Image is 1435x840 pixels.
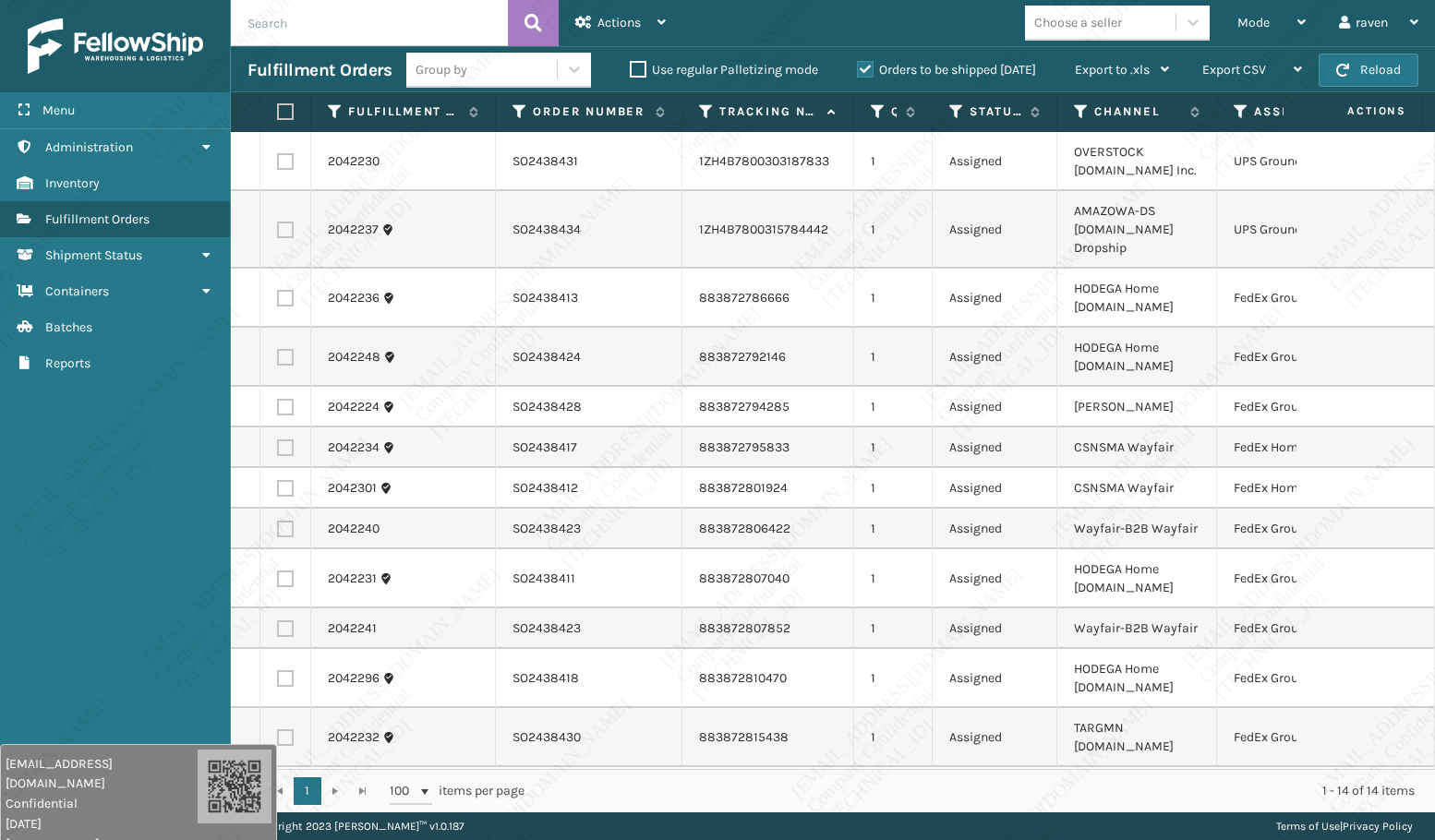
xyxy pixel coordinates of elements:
[496,767,682,808] td: SO2438422
[699,349,786,365] a: 883872792146
[1057,608,1217,649] td: Wayfair-B2B Wayfair
[857,62,1036,78] label: Orders to be shipped [DATE]
[45,139,133,155] span: Administration
[854,708,933,767] td: 1
[719,103,818,120] label: Tracking Number
[854,191,933,269] td: 1
[854,767,933,808] td: 1
[699,222,828,237] a: 1ZH4B7800315784442
[1237,15,1270,30] span: Mode
[1217,269,1393,328] td: FedEx Ground
[328,520,380,538] a: 2042240
[1202,62,1266,78] span: Export CSV
[496,191,682,269] td: SO2438434
[699,153,829,169] a: 1ZH4B7800303187833
[1276,812,1413,840] div: |
[328,289,380,307] a: 2042236
[1217,509,1393,549] td: FedEx Ground
[328,221,379,239] a: 2042237
[933,191,1057,269] td: Assigned
[1343,820,1413,833] a: Privacy Policy
[328,438,380,457] a: 2042234
[1075,62,1150,78] span: Export to .xls
[1057,132,1217,191] td: OVERSTOCK [DOMAIN_NAME] Inc.
[699,480,788,496] a: 883872801924
[6,794,198,813] span: Confidential
[1034,13,1122,32] div: Choose a seller
[1319,54,1418,87] button: Reload
[1217,191,1393,269] td: UPS Ground
[253,812,464,840] p: Copyright 2023 [PERSON_NAME]™ v 1.0.187
[328,728,380,747] a: 2042232
[933,509,1057,549] td: Assigned
[1057,328,1217,387] td: HODEGA Home [DOMAIN_NAME]
[1094,103,1181,120] label: Channel
[1217,608,1393,649] td: FedEx Ground
[933,767,1057,808] td: Assigned
[496,608,682,649] td: SO2438423
[1217,549,1393,608] td: FedEx Ground
[496,549,682,608] td: SO2438411
[1217,468,1393,509] td: FedEx Home Delivery
[933,387,1057,427] td: Assigned
[328,669,380,688] a: 2042296
[328,152,380,171] a: 2042230
[42,102,75,118] span: Menu
[294,777,321,805] a: 1
[328,348,380,366] a: 2042248
[1289,96,1417,126] span: Actions
[416,60,467,79] div: Group by
[45,175,100,191] span: Inventory
[630,62,818,78] label: Use regular Palletizing mode
[699,521,790,536] a: 883872806422
[933,649,1057,708] td: Assigned
[390,782,417,800] span: 100
[45,247,142,263] span: Shipment Status
[933,608,1057,649] td: Assigned
[854,509,933,549] td: 1
[1217,767,1393,808] td: FedEx Ground
[1217,649,1393,708] td: FedEx Ground
[28,18,203,74] img: logo
[550,782,1415,800] div: 1 - 14 of 14 items
[854,608,933,649] td: 1
[933,269,1057,328] td: Assigned
[854,549,933,608] td: 1
[854,132,933,191] td: 1
[933,132,1057,191] td: Assigned
[854,269,933,328] td: 1
[496,708,682,767] td: SO2438430
[1217,708,1393,767] td: FedEx Ground
[597,15,641,30] span: Actions
[1217,387,1393,427] td: FedEx Ground
[328,398,380,416] a: 2042224
[699,290,790,306] a: 883872786666
[891,103,897,120] label: Quantity
[699,670,787,686] a: 883872810470
[45,283,109,299] span: Containers
[496,427,682,468] td: SO2438417
[328,479,377,498] a: 2042301
[496,328,682,387] td: SO2438424
[247,59,392,81] h3: Fulfillment Orders
[854,427,933,468] td: 1
[1057,191,1217,269] td: AMAZOWA-DS [DOMAIN_NAME] Dropship
[1057,549,1217,608] td: HODEGA Home [DOMAIN_NAME]
[854,387,933,427] td: 1
[45,319,92,335] span: Batches
[496,132,682,191] td: SO2438431
[533,103,646,120] label: Order Number
[933,328,1057,387] td: Assigned
[1217,132,1393,191] td: UPS Ground
[496,387,682,427] td: SO2438428
[699,729,789,745] a: 883872815438
[1217,427,1393,468] td: FedEx Home Delivery
[1217,328,1393,387] td: FedEx Ground
[1057,509,1217,549] td: Wayfair-B2B Wayfair
[45,355,90,371] span: Reports
[1254,103,1357,120] label: Assigned Carrier Service
[933,468,1057,509] td: Assigned
[348,103,460,120] label: Fulfillment Order Id
[1057,269,1217,328] td: HODEGA Home [DOMAIN_NAME]
[933,427,1057,468] td: Assigned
